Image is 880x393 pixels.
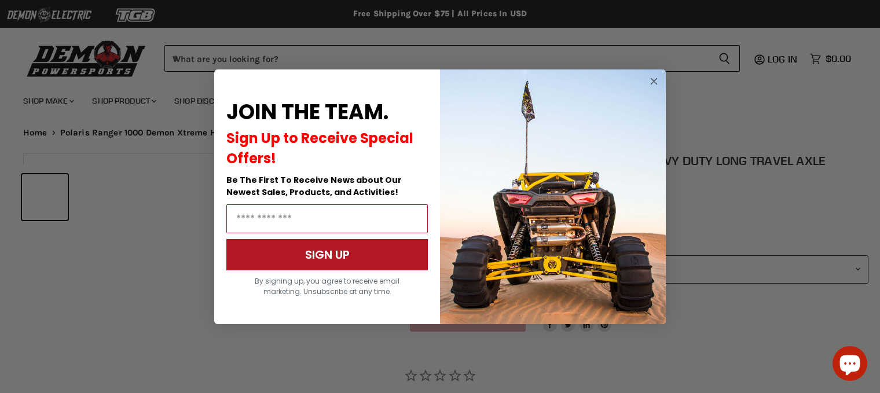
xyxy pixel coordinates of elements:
[255,276,399,296] span: By signing up, you agree to receive email marketing. Unsubscribe at any time.
[226,97,388,127] span: JOIN THE TEAM.
[829,346,871,384] inbox-online-store-chat: Shopify online store chat
[440,69,666,324] img: a9095488-b6e7-41ba-879d-588abfab540b.jpeg
[226,174,402,198] span: Be The First To Receive News about Our Newest Sales, Products, and Activities!
[226,204,428,233] input: Email Address
[226,239,428,270] button: SIGN UP
[226,128,413,168] span: Sign Up to Receive Special Offers!
[647,74,661,89] button: Close dialog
